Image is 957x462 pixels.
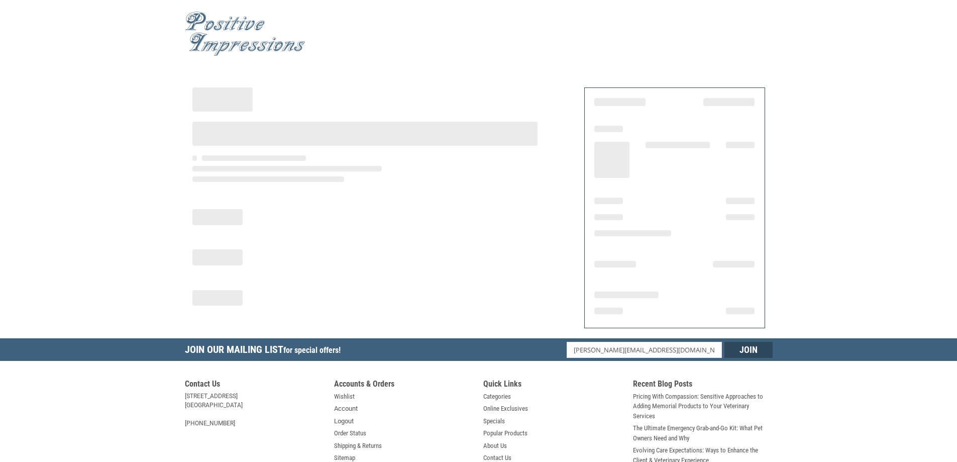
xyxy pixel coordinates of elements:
[483,379,623,392] h5: Quick Links
[633,423,773,443] a: The Ultimate Emergency Grab-and-Go Kit: What Pet Owners Need and Why
[334,404,358,414] a: Account
[334,392,355,402] a: Wishlist
[483,441,507,451] a: About Us
[633,392,773,421] a: Pricing With Compassion: Sensitive Approaches to Adding Memorial Products to Your Veterinary Serv...
[483,404,528,414] a: Online Exclusives
[334,441,382,451] a: Shipping & Returns
[567,342,722,358] input: Email
[724,342,773,358] input: Join
[185,338,346,364] h5: Join Our Mailing List
[185,379,325,392] h5: Contact Us
[633,379,773,392] h5: Recent Blog Posts
[283,345,341,355] span: for special offers!
[334,428,366,438] a: Order Status
[185,12,305,56] img: Positive Impressions
[334,379,474,392] h5: Accounts & Orders
[483,392,511,402] a: Categories
[334,416,354,426] a: Logout
[185,392,325,428] address: [STREET_ADDRESS] [GEOGRAPHIC_DATA] [PHONE_NUMBER]
[483,416,505,426] a: Specials
[483,428,527,438] a: Popular Products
